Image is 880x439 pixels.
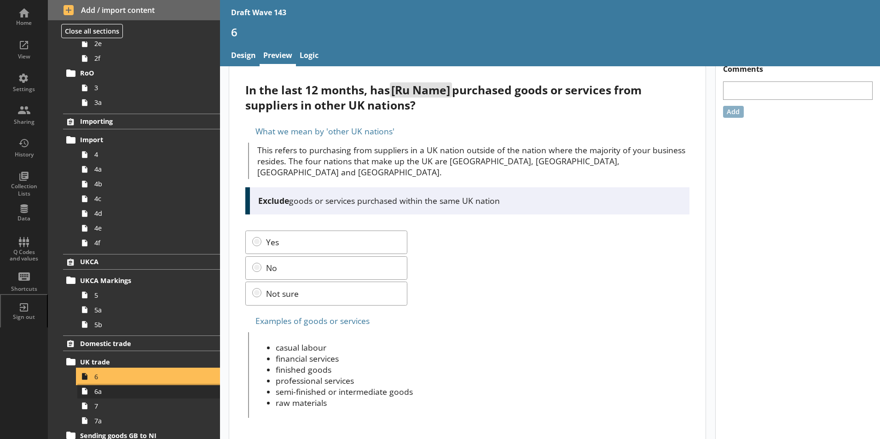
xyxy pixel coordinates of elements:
[94,291,197,300] span: 5
[8,249,40,262] div: Q Codes and values
[80,339,193,348] span: Domestic trade
[227,46,260,66] a: Design
[77,51,220,66] a: 2f
[296,46,322,66] a: Logic
[77,147,220,162] a: 4
[67,66,220,110] li: RoO33a
[80,276,193,285] span: UKCA Markings
[94,98,197,107] span: 3a
[94,165,197,173] span: 4a
[8,86,40,93] div: Settings
[245,82,689,113] div: In the last 12 months, has purchased goods or services from suppliers in other UK nations?
[77,81,220,95] a: 3
[77,177,220,191] a: 4b
[77,191,220,206] a: 4c
[260,46,296,66] a: Preview
[94,306,197,314] span: 5a
[77,413,220,428] a: 7a
[94,402,197,410] span: 7
[63,66,220,81] a: RoO
[276,397,689,408] li: raw materials
[63,273,220,288] a: UKCA Markings
[94,54,197,63] span: 2f
[276,342,689,353] li: casual labour
[8,118,40,126] div: Sharing
[77,236,220,250] a: 4f
[94,209,197,218] span: 4d
[80,69,193,77] span: RoO
[77,317,220,332] a: 5b
[8,285,40,293] div: Shortcuts
[48,254,220,332] li: UKCAUKCA Markings55a5b
[77,399,220,413] a: 7
[257,144,689,178] p: This refers to purchasing from suppliers in a UK nation outside of the nation where the majority ...
[8,215,40,222] div: Data
[231,25,869,39] h1: 6
[63,335,220,351] a: Domestic trade
[258,195,289,206] strong: Exclude
[63,114,220,129] a: Importing
[276,364,689,375] li: finished goods
[77,95,220,110] a: 3a
[80,358,193,366] span: UK trade
[77,369,220,384] a: 6
[94,372,197,381] span: 6
[8,19,40,27] div: Home
[77,221,220,236] a: 4e
[8,183,40,197] div: Collection Lists
[94,83,197,92] span: 3
[67,354,220,428] li: UK trade66a77a
[231,7,286,17] div: Draft Wave 143
[390,82,452,98] span: [Ru Name]
[61,24,123,38] button: Close all sections
[80,257,193,266] span: UKCA
[258,195,682,206] p: goods or services purchased within the same UK nation
[8,53,40,60] div: View
[94,39,197,48] span: 2e
[48,114,220,250] li: ImportingImport44a4b4c4d4e4f
[67,133,220,250] li: Import44a4b4c4d4e4f
[94,387,197,396] span: 6a
[80,135,193,144] span: Import
[77,288,220,302] a: 5
[63,354,220,369] a: UK trade
[94,179,197,188] span: 4b
[64,5,205,15] span: Add / import content
[94,238,197,247] span: 4f
[8,313,40,321] div: Sign out
[245,313,689,328] div: Examples of goods or services
[94,320,197,329] span: 5b
[77,162,220,177] a: 4a
[77,302,220,317] a: 5a
[94,194,197,203] span: 4c
[77,36,220,51] a: 2e
[276,375,689,386] li: professional services
[77,206,220,221] a: 4d
[94,416,197,425] span: 7a
[63,133,220,147] a: Import
[94,150,197,159] span: 4
[245,124,689,139] div: What we mean by 'other UK nations'
[276,386,689,397] li: semi-finished or intermediate goods
[94,224,197,232] span: 4e
[80,117,193,126] span: Importing
[8,151,40,158] div: History
[67,273,220,332] li: UKCA Markings55a5b
[276,353,689,364] li: financial services
[63,254,220,270] a: UKCA
[77,384,220,399] a: 6a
